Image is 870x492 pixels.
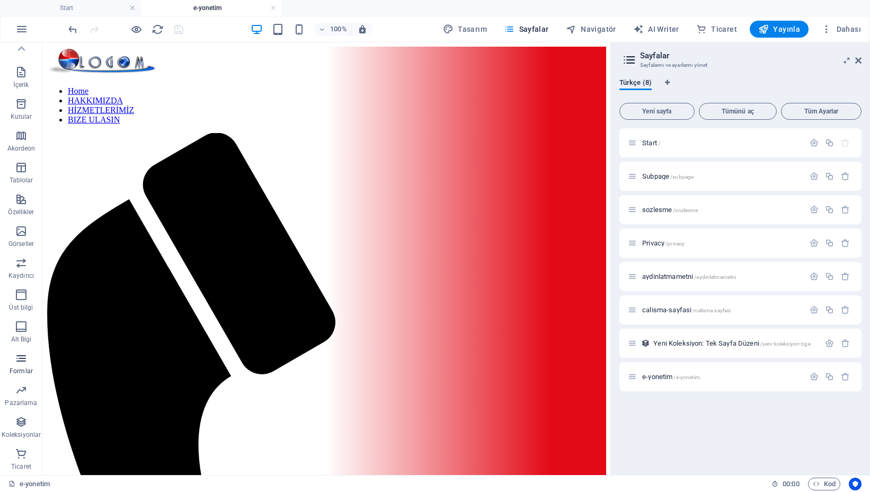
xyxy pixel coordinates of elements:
[694,274,736,280] span: /aydinlatmametni
[642,239,685,247] span: Sayfayı açmak için tıkla
[10,176,33,184] p: Tablolar
[670,174,694,180] span: /subpage
[810,172,819,181] div: Ayarlar
[639,240,804,247] div: Privacy/privacy
[8,271,34,280] p: Kaydırıcı
[642,273,736,280] span: Sayfayı açmak için tıkla
[624,108,690,115] span: Yeni sayfa
[750,21,809,38] button: Yayınla
[633,24,679,34] span: AI Writer
[841,205,850,214] div: Sil
[642,172,694,180] span: Sayfayı açmak için tıkla
[141,2,282,14] h4: e-yonetim
[439,21,491,38] div: Tasarım (Ctrl+Alt+Y)
[696,24,737,34] span: Ticaret
[692,21,741,38] button: Ticaret
[658,140,660,146] span: /
[11,335,32,344] p: Alt Bigi
[781,103,862,120] button: Tüm Ayarlar
[771,478,800,490] h6: Oturum süresi
[699,103,777,120] button: Tümünü aç
[825,372,834,381] div: Çoğalt
[619,76,652,91] span: Türkçe (8)
[314,23,352,36] button: 100%
[639,206,804,213] div: sozlesme/sozlesme
[640,51,862,60] h2: Sayfalar
[443,24,487,34] span: Tasarım
[11,112,32,121] p: Kutular
[619,78,862,99] div: Dil Sekmeleri
[439,21,491,38] button: Tasarım
[810,372,819,381] div: Ayarlar
[11,462,31,471] p: Ticaret
[665,241,685,247] span: /privacy
[330,23,347,36] h6: 100%
[693,307,731,313] span: /calisma-sayfasi
[5,399,37,407] p: Pazarlama
[9,303,33,312] p: Üst bilgi
[639,173,804,180] div: Subpage/subpage
[825,205,834,214] div: Çoğalt
[825,272,834,281] div: Çoğalt
[650,340,820,347] div: Yeni Koleksiyon: Tek Sayfa Düzeni/yeni-koleksiyon-öge
[849,478,862,490] button: Usercentrics
[673,374,699,380] span: /e-yonetim
[808,478,840,490] button: Kod
[810,272,819,281] div: Ayarlar
[825,239,834,248] div: Çoğalt
[825,305,834,314] div: Çoğalt
[810,138,819,147] div: Ayarlar
[841,372,850,381] div: Sil
[810,205,819,214] div: Ayarlar
[841,305,850,314] div: Sil
[790,480,792,488] span: :
[642,306,731,314] span: Sayfayı açmak için tıkla
[2,430,41,439] p: Koleksiyonlar
[67,23,79,36] i: Geri al: Sayfaları değiştir (Ctrl+Z)
[841,138,850,147] div: Başlangıç sayfası silinemez
[151,23,164,36] button: reload
[704,108,773,115] span: Tümünü aç
[817,21,865,38] button: Dahası
[642,139,660,147] span: Sayfayı açmak için tıkla
[500,21,553,38] button: Sayfalar
[504,24,549,34] span: Sayfalar
[841,339,850,348] div: Sil
[783,478,799,490] span: 00 00
[642,373,700,381] span: Sayfayı açmak için tıkla
[152,23,164,36] i: Sayfayı yeniden yükleyin
[10,367,33,375] p: Formlar
[642,206,698,214] span: Sayfayı açmak için tıkla
[841,272,850,281] div: Sil
[66,23,79,36] button: undo
[639,273,804,280] div: aydinlatmametni/aydinlatmametni
[841,172,850,181] div: Sil
[13,81,29,89] p: İçerik
[641,339,650,348] div: Bu düzen, bu koleksiyonun tüm ögeleri (örn: bir blog paylaşımı) için şablon olarak kullanılır. Bi...
[8,478,50,490] a: Seçimi iptal etmek için tıkla. Sayfaları açmak için çift tıkla
[653,339,810,347] span: Yeni Koleksiyon: Tek Sayfa Düzeni
[639,306,804,313] div: calisma-sayfasi/calisma-sayfasi
[566,24,616,34] span: Navigatör
[639,139,804,146] div: Start/
[825,138,834,147] div: Çoğalt
[673,207,698,213] span: /sozlesme
[7,144,35,153] p: Akordeon
[358,24,367,34] i: Yeniden boyutlandırmada yakınlaştırma düzeyini seçilen cihaza uyacak şekilde otomatik olarak ayarla.
[810,305,819,314] div: Ayarlar
[629,21,683,38] button: AI Writer
[825,172,834,181] div: Çoğalt
[640,60,840,70] h3: Sayfalarını ve ayarlarını yönet
[8,208,34,216] p: Özellikler
[810,239,819,248] div: Ayarlar
[758,24,800,34] span: Yayınla
[786,108,857,115] span: Tüm Ayarlar
[825,339,834,348] div: Ayarlar
[821,24,861,34] span: Dahası
[562,21,620,38] button: Navigatör
[841,239,850,248] div: Sil
[130,23,143,36] button: Ön izleme modundan çıkıp düzenlemeye devam etmek için buraya tıklayın
[813,478,836,490] span: Kod
[639,373,804,380] div: e-yonetim/e-yonetim
[619,103,695,120] button: Yeni sayfa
